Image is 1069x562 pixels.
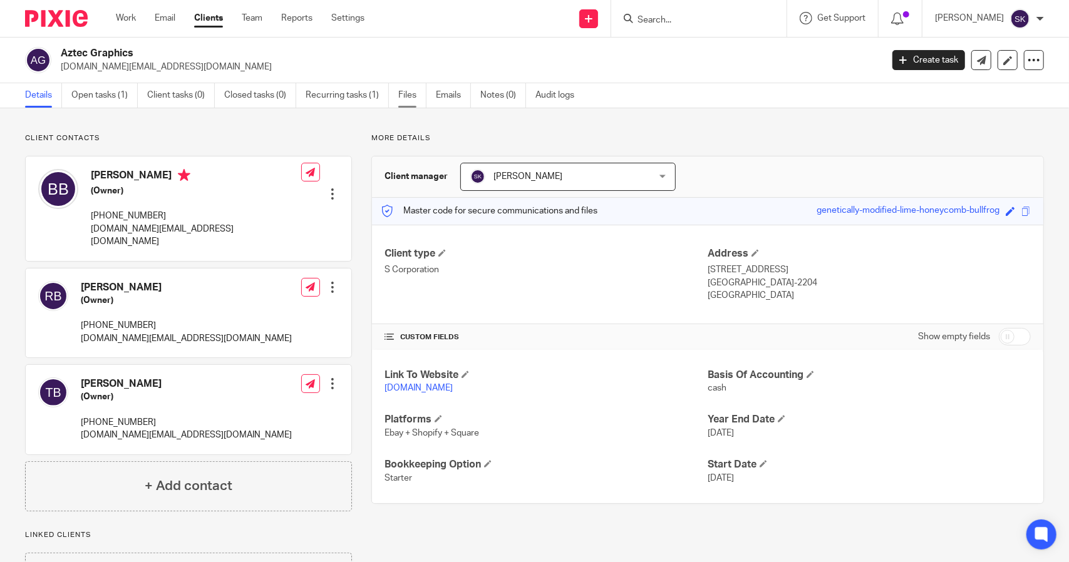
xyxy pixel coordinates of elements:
span: cash [708,384,726,392]
a: Reports [281,12,312,24]
h5: (Owner) [81,294,292,307]
h4: Address [708,247,1031,260]
img: Pixie [25,10,88,27]
a: Details [25,83,62,108]
h4: Platforms [385,413,708,426]
p: [DOMAIN_NAME][EMAIL_ADDRESS][DOMAIN_NAME] [81,429,292,441]
h4: + Add contact [145,476,232,496]
span: Get Support [817,14,865,23]
a: Settings [331,12,364,24]
p: Client contacts [25,133,352,143]
h5: (Owner) [81,391,292,403]
h4: Bookkeeping Option [385,458,708,471]
h3: Client manager [385,170,448,183]
img: svg%3E [38,169,78,209]
a: Client tasks (0) [147,83,215,108]
h4: Client type [385,247,708,260]
img: svg%3E [25,47,51,73]
a: Create task [892,50,965,70]
i: Primary [178,169,190,181]
a: Open tasks (1) [71,83,138,108]
h4: Start Date [708,458,1031,471]
span: [PERSON_NAME] [493,172,562,181]
a: Work [116,12,136,24]
h4: [PERSON_NAME] [81,377,292,391]
p: Linked clients [25,530,352,540]
img: svg%3E [1010,9,1030,29]
span: [DATE] [708,429,734,437]
h4: [PERSON_NAME] [81,281,292,294]
h4: Year End Date [708,413,1031,426]
p: [GEOGRAPHIC_DATA]-2204 [708,277,1031,289]
p: [DOMAIN_NAME][EMAIL_ADDRESS][DOMAIN_NAME] [61,61,874,73]
p: [PHONE_NUMBER] [81,416,292,429]
p: [GEOGRAPHIC_DATA] [708,289,1031,302]
a: Files [398,83,426,108]
h4: Link To Website [385,369,708,382]
a: Clients [194,12,223,24]
img: svg%3E [38,377,68,407]
p: More details [371,133,1044,143]
input: Search [636,15,749,26]
span: Starter [385,474,412,483]
a: [DOMAIN_NAME] [385,384,453,392]
a: Email [155,12,175,24]
span: Ebay + Shopify + Square [385,429,479,437]
label: Show empty fields [918,330,990,343]
h4: Basis Of Accounting [708,369,1031,382]
p: [DOMAIN_NAME][EMAIL_ADDRESS][DOMAIN_NAME] [91,223,301,248]
a: Closed tasks (0) [224,83,296,108]
span: [DATE] [708,474,734,483]
p: [DOMAIN_NAME][EMAIL_ADDRESS][DOMAIN_NAME] [81,332,292,345]
a: Recurring tasks (1) [306,83,389,108]
h5: (Owner) [91,185,301,197]
h2: Aztec Graphics [61,47,711,60]
div: genetically-modified-lime-honeycomb-bullfrog [817,204,999,218]
img: svg%3E [470,169,485,184]
p: [STREET_ADDRESS] [708,263,1031,276]
p: [PERSON_NAME] [935,12,1004,24]
h4: CUSTOM FIELDS [385,332,708,342]
a: Audit logs [535,83,584,108]
a: Team [242,12,262,24]
p: Master code for secure communications and files [381,205,597,217]
p: [PHONE_NUMBER] [91,210,301,222]
img: svg%3E [38,281,68,311]
a: Notes (0) [480,83,526,108]
p: S Corporation [385,263,708,276]
p: [PHONE_NUMBER] [81,319,292,332]
a: Emails [436,83,471,108]
h4: [PERSON_NAME] [91,169,301,185]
